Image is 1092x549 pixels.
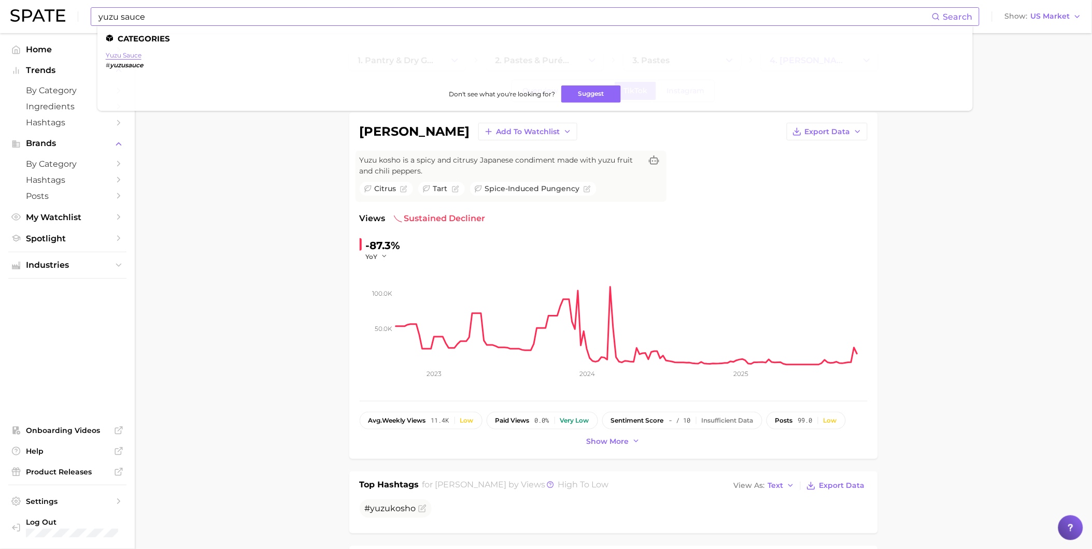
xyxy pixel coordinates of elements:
tspan: 2025 [733,370,748,378]
button: Flag as miscategorized or irrelevant [418,504,427,513]
span: Settings [26,497,109,506]
button: paid views0.0%Very low [487,412,598,429]
tspan: 50.0k [375,325,392,333]
span: Search [943,12,973,22]
span: Hashtags [26,175,109,185]
span: Text [768,483,784,488]
span: weekly views [368,417,426,424]
span: citrus [374,183,396,194]
a: Onboarding Videos [8,423,126,438]
span: Show more [587,437,629,446]
button: sentiment score- / 10Insufficient Data [602,412,762,429]
button: Trends [8,63,126,78]
a: Posts [8,188,126,204]
abbr: average [368,416,382,424]
span: # [106,61,110,69]
button: Flag as miscategorized or irrelevant [452,185,459,193]
a: Log out. Currently logged in with e-mail pcherdchu@takasago.com. [8,514,126,541]
img: SPATE [10,9,65,22]
button: Flag as miscategorized or irrelevant [400,185,407,193]
a: Product Releases [8,464,126,480]
tspan: 2024 [579,370,595,378]
span: - / 10 [669,417,691,424]
a: Home [8,41,126,57]
button: Suggest [561,85,621,103]
span: Export Data [805,127,850,136]
a: Ingredients [8,98,126,114]
span: YoY [366,252,378,261]
span: kosho [391,503,416,513]
a: Settings [8,494,126,509]
span: [PERSON_NAME] [435,480,506,489]
button: Industries [8,257,126,273]
a: Help [8,443,126,459]
span: paid views [495,417,530,424]
button: avg.weekly views11.4kLow [360,412,483,429]
span: yuzu [371,503,391,513]
span: posts [775,417,793,424]
button: Export Data [787,123,868,140]
span: Brands [26,139,109,148]
span: sustained decliner [394,212,486,225]
a: Hashtags [8,114,126,131]
button: Brands [8,136,126,151]
button: ShowUS Market [1002,10,1084,23]
h2: for by Views [422,479,608,493]
button: Export Data [804,479,867,493]
button: posts99.0Low [767,412,846,429]
span: Trends [26,66,109,75]
span: Views [360,212,386,225]
div: Low [824,417,837,424]
em: yuzusauce [110,61,143,69]
img: sustained decliner [394,214,402,223]
button: View AsText [731,479,798,493]
span: Don't see what you're looking for? [449,90,555,98]
span: Export Data [819,481,865,490]
h1: [PERSON_NAME] [360,125,470,138]
div: Low [460,417,474,424]
span: 99.0 [798,417,813,424]
span: 0.0% [535,417,549,424]
span: View As [734,483,765,488]
span: Industries [26,261,109,270]
span: Posts [26,191,109,201]
span: Hashtags [26,118,109,127]
span: Home [26,45,109,54]
span: Onboarding Videos [26,426,109,435]
div: Very low [560,417,589,424]
button: YoY [366,252,388,261]
span: by Category [26,159,109,169]
a: yuzu sauce [106,51,141,59]
a: by Category [8,82,126,98]
div: Insufficient Data [702,417,754,424]
a: Hashtags [8,172,126,188]
tspan: 2023 [427,370,442,378]
button: Add to Watchlist [478,123,577,140]
span: Product Releases [26,467,109,476]
span: Spotlight [26,234,109,243]
h1: Top Hashtags [360,479,419,493]
span: My Watchlist [26,212,109,222]
span: Ingredients [26,102,109,111]
span: by Category [26,85,109,95]
span: US Market [1031,13,1070,19]
span: Add to Watchlist [497,127,560,136]
span: 11.4k [431,417,449,424]
input: Search here for a brand, industry, or ingredient [97,8,932,25]
span: sentiment score [611,417,664,424]
span: Log Out [26,517,124,527]
span: Show [1005,13,1028,19]
span: # [365,503,416,513]
a: by Category [8,156,126,172]
span: high to low [558,480,608,489]
li: Categories [106,34,965,43]
span: spice-induced pungency [485,183,579,194]
button: Show more [584,435,643,449]
span: Yuzu kosho is a spicy and citrusy Japanese condiment made with yuzu fruit and chili peppers. [360,155,642,177]
span: Help [26,446,109,456]
button: Flag as miscategorized or irrelevant [584,185,591,193]
tspan: 100.0k [372,290,392,297]
a: Spotlight [8,230,126,247]
div: -87.3% [366,237,401,254]
a: My Watchlist [8,209,126,225]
